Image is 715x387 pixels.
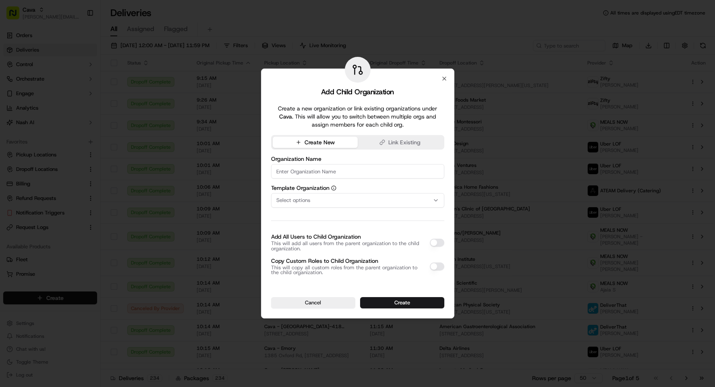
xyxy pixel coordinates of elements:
[8,105,54,111] div: Past conversations
[8,77,23,92] img: 1736555255976-a54dd68f-1ca7-489b-9aae-adbdc363a1c4
[271,265,422,276] p: This will copy all custom roles from the parent organization to the child organization.
[60,125,76,131] span: [DATE]
[8,8,24,24] img: Nash
[331,185,336,191] button: Template Organization
[271,297,355,308] button: Cancel
[8,139,21,152] img: ezil cloma
[276,197,310,204] span: Select options
[360,297,444,308] button: Create
[51,147,54,153] span: •
[321,88,394,96] h2: Add Child Organization
[16,180,62,188] span: Knowledge Base
[17,77,31,92] img: 4037041995827_4c49e92c6e3ed2e3ec13_72.png
[358,137,443,148] button: Link Existing
[68,181,75,187] div: 💻
[21,52,145,60] input: Got a question? Start typing here...
[125,103,147,113] button: See all
[271,104,444,129] p: Create a new organization or link existing organizations under . This will allow you to switch be...
[65,177,133,191] a: 💻API Documentation
[273,137,358,148] button: Create New
[271,156,444,162] label: Organization Name
[8,117,21,130] img: nakirzaman
[5,177,65,191] a: 📗Knowledge Base
[36,77,132,85] div: Start new chat
[137,79,147,89] button: Start new chat
[57,200,97,206] a: Powered byPylon
[271,258,422,264] label: Copy Custom Roles to Child Organization
[8,181,15,187] div: 📗
[25,147,49,153] span: ezil cloma
[56,147,72,153] span: [DATE]
[271,193,444,208] button: Select options
[271,241,422,252] p: This will add all users from the parent organization to the child organization.
[76,180,129,188] span: API Documentation
[25,125,53,131] span: nakirzaman
[8,32,147,45] p: Welcome 👋
[271,164,444,179] input: Enter Organization Name
[279,113,292,120] span: Cava
[271,234,422,239] label: Add All Users to Child Organization
[80,200,97,206] span: Pylon
[36,85,111,92] div: We're available if you need us!
[55,125,58,131] span: •
[271,185,444,191] label: Template Organization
